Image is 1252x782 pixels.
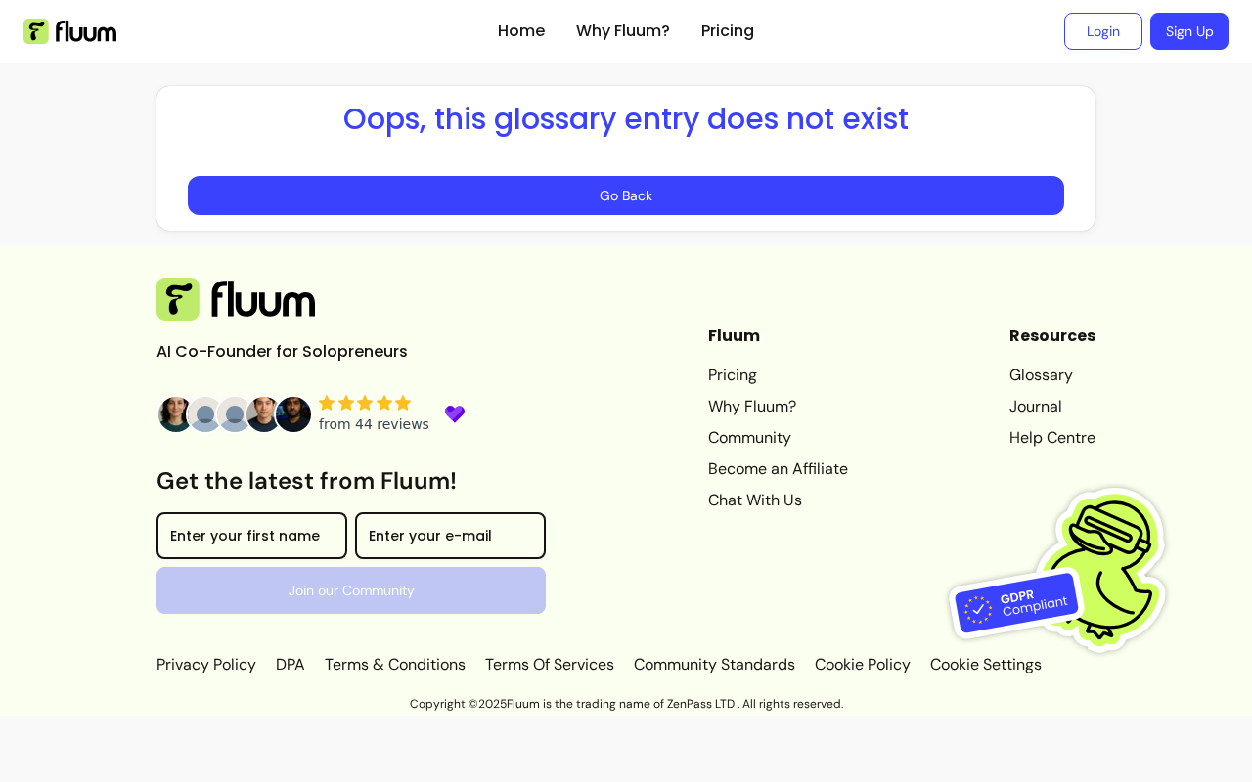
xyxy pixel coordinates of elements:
a: Pricing [708,364,848,387]
a: Why Fluum? [576,20,670,43]
input: Enter your first name [170,530,334,549]
a: Community Standards [630,653,799,676]
a: Terms & Conditions [321,653,469,676]
a: Become an Affiliate [708,457,848,481]
a: Login [1064,13,1142,50]
header: Resources [1009,325,1095,348]
a: Home [498,20,545,43]
p: Cookie Settings [926,653,1042,676]
img: Fluum is GDPR compliant [949,447,1193,691]
img: Fluum Logo [156,278,315,321]
input: Enter your e-mail [369,530,532,549]
a: DPA [272,653,309,676]
a: Privacy Policy [156,653,260,676]
a: Help Centre [1009,426,1095,450]
img: Fluum Logo [23,19,116,44]
h1: Oops, this glossary entry does not exist [188,102,1064,137]
a: Chat With Us [708,489,848,512]
a: Why Fluum? [708,395,848,418]
a: Sign Up [1150,13,1229,50]
header: Fluum [708,325,848,348]
a: Terms Of Services [481,653,618,676]
a: Cookie Policy [811,653,915,676]
a: Journal [1009,395,1095,418]
a: Glossary [1009,364,1095,387]
a: Pricing [701,20,754,43]
button: Go Back [188,176,1064,215]
h3: Get the latest from Fluum! [156,465,546,497]
a: Community [708,426,848,450]
p: AI Co-Founder for Solopreneurs [156,340,450,364]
